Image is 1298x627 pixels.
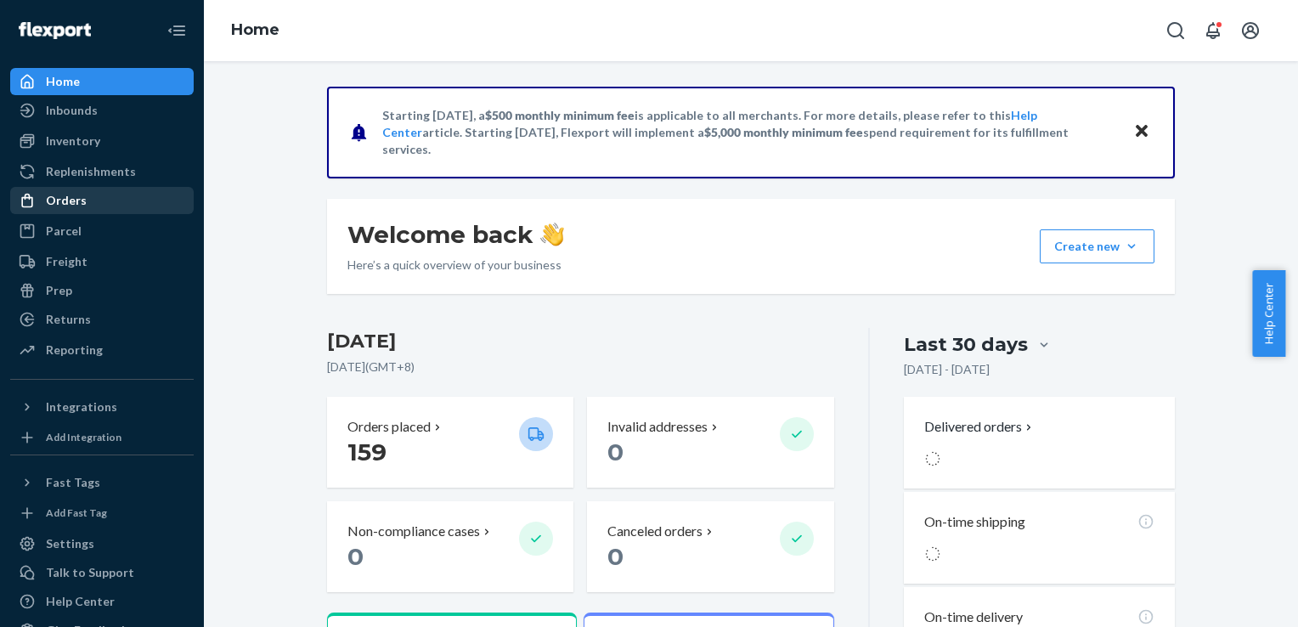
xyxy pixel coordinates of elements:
button: Open account menu [1233,14,1267,48]
a: Inventory [10,127,194,155]
div: Last 30 days [904,331,1028,358]
h1: Welcome back [347,219,564,250]
div: Home [46,73,80,90]
div: Replenishments [46,163,136,180]
p: [DATE] - [DATE] [904,361,990,378]
a: Add Integration [10,427,194,448]
div: Inventory [46,133,100,150]
button: Close [1131,120,1153,144]
div: Reporting [46,342,103,359]
a: Add Fast Tag [10,503,194,523]
div: Parcel [46,223,82,240]
div: Orders [46,192,87,209]
span: $5,000 monthly minimum fee [704,125,863,139]
ol: breadcrumbs [217,6,293,55]
a: Settings [10,530,194,557]
img: Flexport logo [19,22,91,39]
span: 0 [607,438,624,466]
span: 159 [347,438,387,466]
span: 0 [607,542,624,571]
p: Orders placed [347,417,431,437]
a: Prep [10,277,194,304]
p: Canceled orders [607,522,703,541]
div: Talk to Support [46,564,134,581]
div: Add Fast Tag [46,506,107,520]
button: Canceled orders 0 [587,501,833,592]
button: Invalid addresses 0 [587,397,833,488]
div: Inbounds [46,102,98,119]
div: Help Center [46,593,115,610]
div: Prep [46,282,72,299]
p: Here’s a quick overview of your business [347,257,564,274]
button: Integrations [10,393,194,421]
button: Fast Tags [10,469,194,496]
a: Home [10,68,194,95]
button: Open Search Box [1159,14,1193,48]
p: On-time shipping [924,512,1025,532]
button: Delivered orders [924,417,1036,437]
div: Integrations [46,398,117,415]
span: 0 [347,542,364,571]
div: Returns [46,311,91,328]
span: $500 monthly minimum fee [485,108,635,122]
a: Orders [10,187,194,214]
div: Settings [46,535,94,552]
button: Create new [1040,229,1154,263]
a: Help Center [10,588,194,615]
a: Home [231,20,279,39]
div: Add Integration [46,430,121,444]
button: Help Center [1252,270,1285,357]
button: Open notifications [1196,14,1230,48]
button: Orders placed 159 [327,397,573,488]
a: Parcel [10,217,194,245]
a: Inbounds [10,97,194,124]
p: On-time delivery [924,607,1023,627]
a: Replenishments [10,158,194,185]
p: Non-compliance cases [347,522,480,541]
a: Returns [10,306,194,333]
p: Invalid addresses [607,417,708,437]
a: Freight [10,248,194,275]
a: Talk to Support [10,559,194,586]
img: hand-wave emoji [540,223,564,246]
p: Starting [DATE], a is applicable to all merchants. For more details, please refer to this article... [382,107,1117,158]
div: Fast Tags [46,474,100,491]
button: Close Navigation [160,14,194,48]
a: Reporting [10,336,194,364]
div: Freight [46,253,87,270]
p: [DATE] ( GMT+8 ) [327,359,834,376]
h3: [DATE] [327,328,834,355]
button: Non-compliance cases 0 [327,501,573,592]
